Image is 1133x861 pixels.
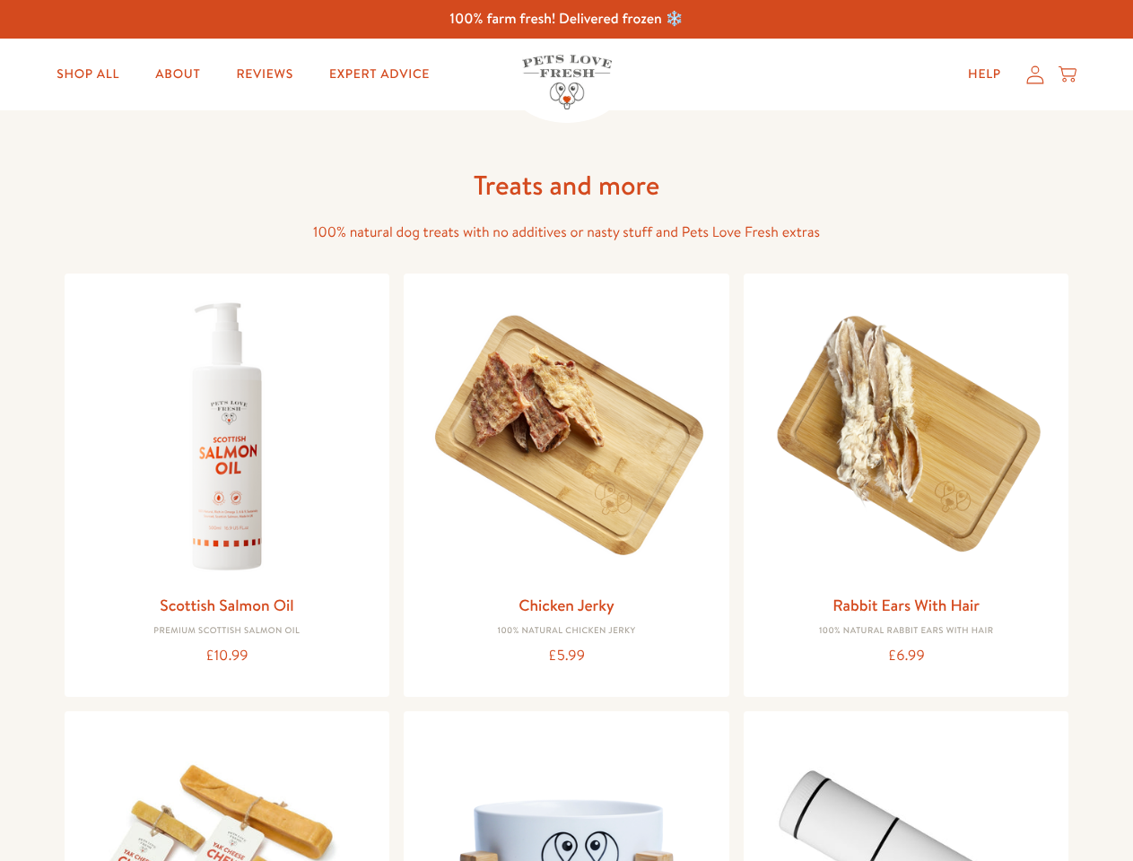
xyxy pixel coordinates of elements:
div: Premium Scottish Salmon Oil [79,626,376,637]
img: Chicken Jerky [418,288,715,585]
a: Scottish Salmon Oil [160,594,293,616]
a: Reviews [222,57,307,92]
a: Help [954,57,1015,92]
div: £10.99 [79,644,376,668]
div: £5.99 [418,644,715,668]
a: Rabbit Ears With Hair [832,594,980,616]
img: Pets Love Fresh [522,55,612,109]
a: Expert Advice [315,57,444,92]
h1: Treats and more [280,168,854,203]
a: Chicken Jerky [519,594,614,616]
span: 100% natural dog treats with no additives or nasty stuff and Pets Love Fresh extras [313,222,820,242]
a: About [141,57,214,92]
img: Rabbit Ears With Hair [758,288,1055,585]
a: Shop All [42,57,134,92]
div: 100% Natural Chicken Jerky [418,626,715,637]
div: £6.99 [758,644,1055,668]
div: 100% Natural Rabbit Ears with hair [758,626,1055,637]
img: Scottish Salmon Oil [79,288,376,585]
